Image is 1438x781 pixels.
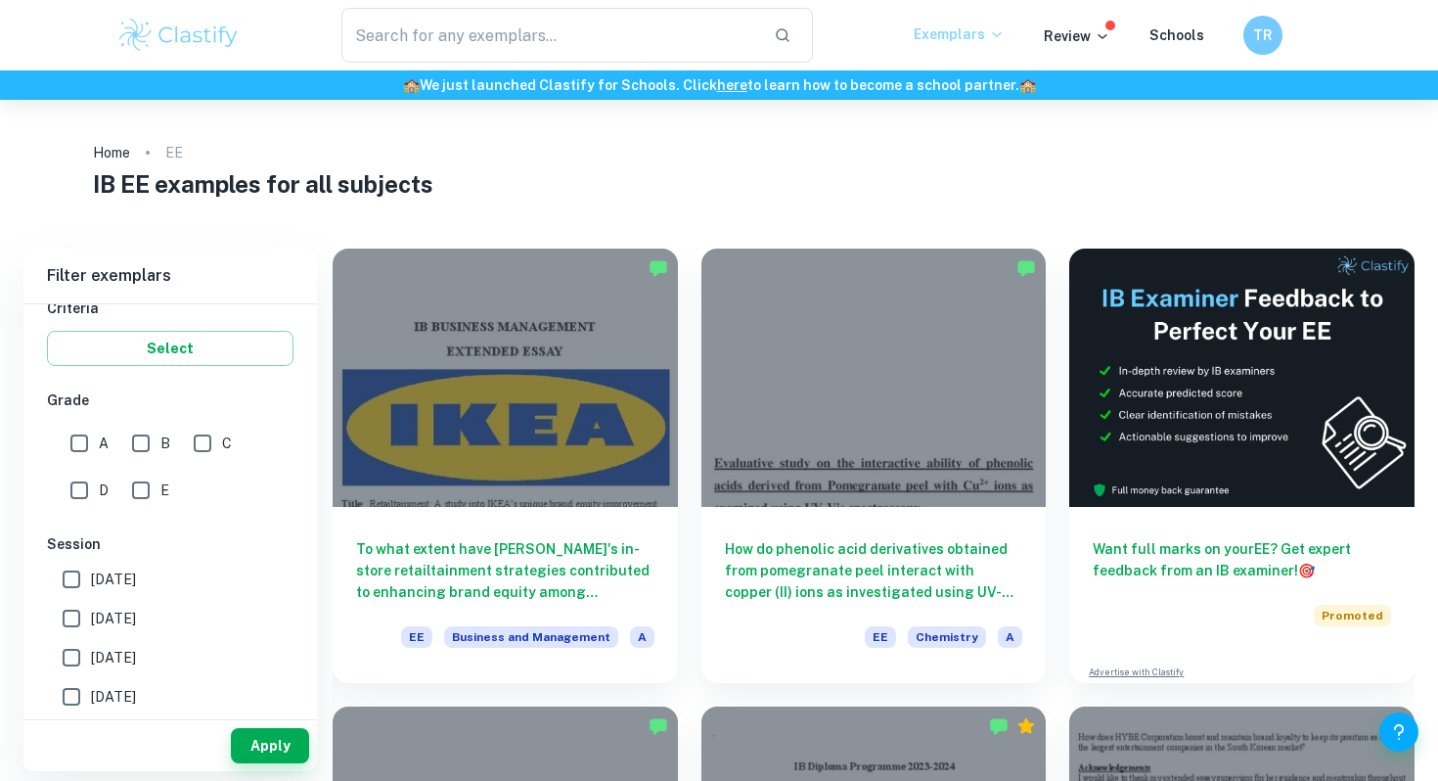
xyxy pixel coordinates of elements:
[231,728,309,763] button: Apply
[998,626,1022,648] span: A
[1149,27,1204,43] a: Schools
[649,258,668,278] img: Marked
[91,686,136,708] span: [DATE]
[47,533,293,555] h6: Session
[717,77,747,93] a: here
[1069,249,1415,683] a: Want full marks on yourEE? Get expert feedback from an IB examiner!PromotedAdvertise with Clastify
[403,77,420,93] span: 🏫
[93,166,1345,202] h1: IB EE examples for all subjects
[93,139,130,166] a: Home
[91,647,136,668] span: [DATE]
[47,331,293,366] button: Select
[1093,538,1391,581] h6: Want full marks on your EE ? Get expert feedback from an IB examiner!
[1044,25,1110,47] p: Review
[1298,563,1315,578] span: 🎯
[989,716,1009,736] img: Marked
[865,626,896,648] span: EE
[725,538,1023,603] h6: How do phenolic acid derivatives obtained from pomegranate peel interact with copper (II) ions as...
[649,716,668,736] img: Marked
[401,626,432,648] span: EE
[341,8,758,63] input: Search for any exemplars...
[99,480,109,501] span: D
[160,433,170,454] span: B
[99,433,109,454] span: A
[1016,716,1036,736] div: Premium
[116,16,241,55] img: Clastify logo
[91,608,136,629] span: [DATE]
[47,298,293,319] h6: Criteria
[1069,249,1415,507] img: Thumbnail
[1243,16,1282,55] button: TR
[1314,605,1391,626] span: Promoted
[23,249,317,303] h6: Filter exemplars
[356,538,654,603] h6: To what extent have [PERSON_NAME]'s in-store retailtainment strategies contributed to enhancing b...
[1252,24,1275,46] h6: TR
[701,249,1047,683] a: How do phenolic acid derivatives obtained from pomegranate peel interact with copper (II) ions as...
[47,390,293,411] h6: Grade
[914,23,1005,45] p: Exemplars
[222,433,232,454] span: C
[91,569,136,590] span: [DATE]
[444,626,618,648] span: Business and Management
[1379,712,1418,752] button: Help and Feedback
[1016,258,1036,278] img: Marked
[165,142,183,163] p: EE
[1019,77,1036,93] span: 🏫
[908,626,986,648] span: Chemistry
[333,249,678,683] a: To what extent have [PERSON_NAME]'s in-store retailtainment strategies contributed to enhancing b...
[630,626,654,648] span: A
[1089,666,1184,679] a: Advertise with Clastify
[4,74,1434,96] h6: We just launched Clastify for Schools. Click to learn how to become a school partner.
[160,480,169,501] span: E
